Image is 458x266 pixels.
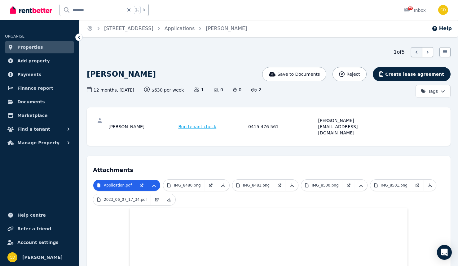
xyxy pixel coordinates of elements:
[194,87,204,93] span: 1
[163,180,204,191] a: IMG_8480.png
[178,124,217,130] span: Run tenant check
[233,87,241,93] span: 0
[17,225,51,232] span: Refer a friend
[432,25,452,32] button: Help
[87,87,134,93] span: 12 months , [DATE]
[404,7,426,13] div: Inbox
[438,5,448,15] img: Chris Dimitropoulos
[93,194,151,205] a: 2023_06_07_17_34.pdf
[355,180,367,191] a: Download Attachment
[5,41,74,53] a: Properties
[5,209,74,221] a: Help centre
[5,137,74,149] button: Manage Property
[108,117,177,136] div: [PERSON_NAME]
[17,57,50,65] span: Add property
[232,180,273,191] a: IMG_8481.png
[342,180,355,191] a: Open in new Tab
[5,123,74,135] button: Find a tenant
[17,239,59,246] span: Account settings
[135,180,148,191] a: Open in new Tab
[17,211,46,219] span: Help centre
[206,25,247,31] a: [PERSON_NAME]
[5,223,74,235] a: Refer a friend
[312,183,338,188] p: IMG_8500.png
[17,98,45,106] span: Documents
[214,87,223,93] span: 0
[151,194,163,205] a: Open in new Tab
[144,87,184,93] span: $630 per week
[17,125,50,133] span: Find a tenant
[248,117,316,136] div: 0415 476 561
[262,67,327,81] button: Save to Documents
[17,84,53,92] span: Finance report
[5,236,74,249] a: Account settings
[5,109,74,122] a: Marketplace
[87,69,156,79] h1: [PERSON_NAME]
[318,117,386,136] div: [PERSON_NAME][EMAIL_ADDRESS][DOMAIN_NAME]
[421,88,438,94] span: Tags
[424,180,436,191] a: Download Attachment
[17,139,59,147] span: Manage Property
[143,7,145,12] span: k
[10,5,52,15] img: RentBetter
[381,183,407,188] p: IMG_8501.png
[273,180,286,191] a: Open in new Tab
[163,194,175,205] a: Download Attachment
[5,34,24,38] span: ORGANISE
[148,180,160,191] a: Download Attachment
[5,68,74,81] a: Payments
[370,180,411,191] a: IMG_8501.png
[332,67,366,81] button: Reject
[22,254,63,261] span: [PERSON_NAME]
[5,55,74,67] a: Add property
[394,48,405,56] span: 1 of 5
[165,25,195,31] a: Applications
[104,183,132,188] p: Application.pdf
[205,180,217,191] a: Open in new Tab
[5,82,74,94] a: Finance report
[416,85,451,97] button: Tags
[373,67,451,81] button: Create lease agreement
[408,7,413,10] span: 29
[17,43,43,51] span: Properties
[93,162,444,174] h4: Attachments
[301,180,342,191] a: IMG_8500.png
[385,71,444,77] span: Create lease agreement
[346,71,360,77] span: Reject
[7,252,17,262] img: Chris Dimitropoulos
[243,183,270,188] p: IMG_8481.png
[17,71,41,78] span: Payments
[286,180,298,191] a: Download Attachment
[437,245,452,260] div: Open Intercom Messenger
[251,87,261,93] span: 2
[277,71,320,77] span: Save to Documents
[411,180,424,191] a: Open in new Tab
[79,20,254,37] nav: Breadcrumb
[104,25,153,31] a: [STREET_ADDRESS]
[93,180,135,191] a: Application.pdf
[5,96,74,108] a: Documents
[104,197,147,202] p: 2023_06_07_17_34.pdf
[17,112,47,119] span: Marketplace
[217,180,229,191] a: Download Attachment
[174,183,200,188] p: IMG_8480.png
